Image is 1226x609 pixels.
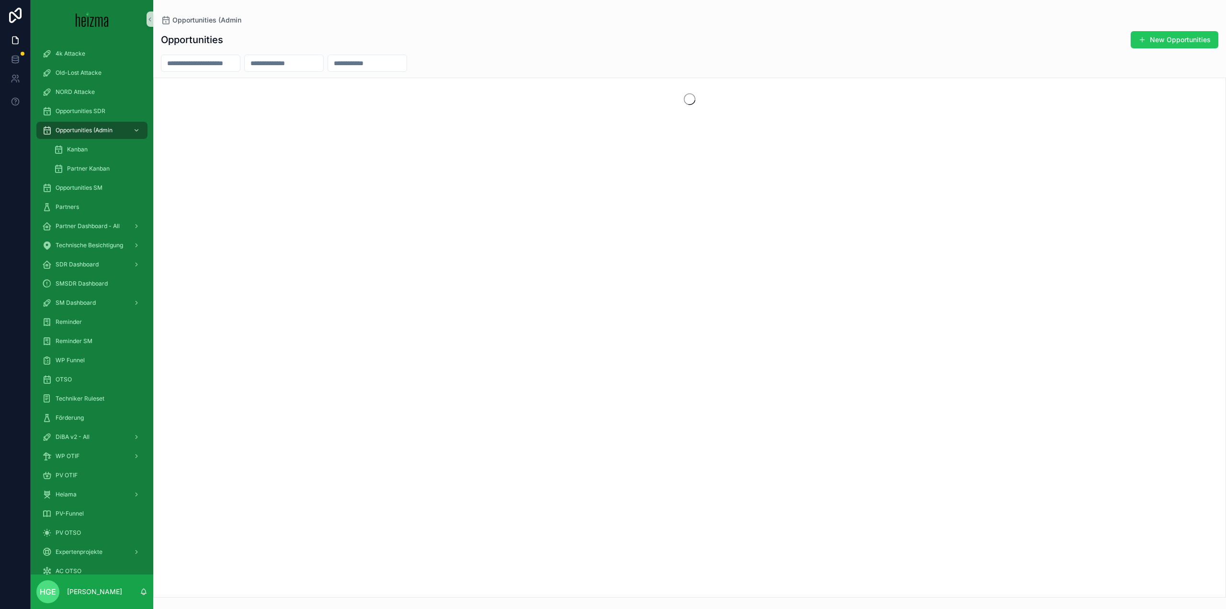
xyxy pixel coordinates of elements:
a: OTSO [36,371,148,388]
a: Opportunities (Admin [36,122,148,139]
span: PV OTIF [56,471,78,479]
a: Heiama [36,486,148,503]
span: NORD Attacke [56,88,95,96]
a: Expertenprojekte [36,543,148,561]
span: Förderung [56,414,84,422]
a: Reminder [36,313,148,331]
span: PV OTSO [56,529,81,537]
a: DiBA v2 - All [36,428,148,446]
a: Reminder SM [36,333,148,350]
a: WP Funnel [36,352,148,369]
a: Techniker Ruleset [36,390,148,407]
span: Expertenprojekte [56,548,102,556]
a: AC OTSO [36,563,148,580]
span: WP Funnel [56,356,85,364]
button: New Opportunities [1131,31,1218,48]
span: Opportunities SM [56,184,102,192]
span: Reminder [56,318,82,326]
h1: Opportunities [161,33,223,46]
a: SDR Dashboard [36,256,148,273]
a: Kanban [48,141,148,158]
span: PV-Funnel [56,510,84,517]
a: Partner Dashboard - All [36,218,148,235]
a: 4k Attacke [36,45,148,62]
span: Reminder SM [56,337,92,345]
span: Opportunities (Admin [172,15,241,25]
a: SM Dashboard [36,294,148,311]
a: Partners [36,198,148,216]
span: Partner Dashboard - All [56,222,120,230]
a: PV-Funnel [36,505,148,522]
a: Förderung [36,409,148,426]
a: Opportunities SDR [36,103,148,120]
span: Kanban [67,146,88,153]
span: Opportunities SDR [56,107,105,115]
span: Techniker Ruleset [56,395,104,402]
span: SDR Dashboard [56,261,99,268]
span: WP OTIF [56,452,79,460]
span: Partner Kanban [67,165,110,172]
span: Opportunities (Admin [56,126,113,134]
span: Old-Lost Attacke [56,69,102,77]
span: DiBA v2 - All [56,433,90,441]
span: OTSO [56,376,72,383]
a: PV OTIF [36,467,148,484]
span: 4k Attacke [56,50,85,57]
img: App logo [76,11,109,27]
a: Old-Lost Attacke [36,64,148,81]
span: SMSDR Dashboard [56,280,108,287]
a: Partner Kanban [48,160,148,177]
a: Opportunities (Admin [161,15,241,25]
a: WP OTIF [36,448,148,465]
span: HGE [40,586,56,598]
span: Heiama [56,491,77,498]
span: AC OTSO [56,567,81,575]
div: scrollable content [31,38,153,575]
a: PV OTSO [36,524,148,541]
a: Opportunities SM [36,179,148,196]
span: Technische Besichtigung [56,241,123,249]
span: SM Dashboard [56,299,96,307]
a: Technische Besichtigung [36,237,148,254]
a: NORD Attacke [36,83,148,101]
a: SMSDR Dashboard [36,275,148,292]
span: Partners [56,203,79,211]
p: [PERSON_NAME] [67,587,122,597]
